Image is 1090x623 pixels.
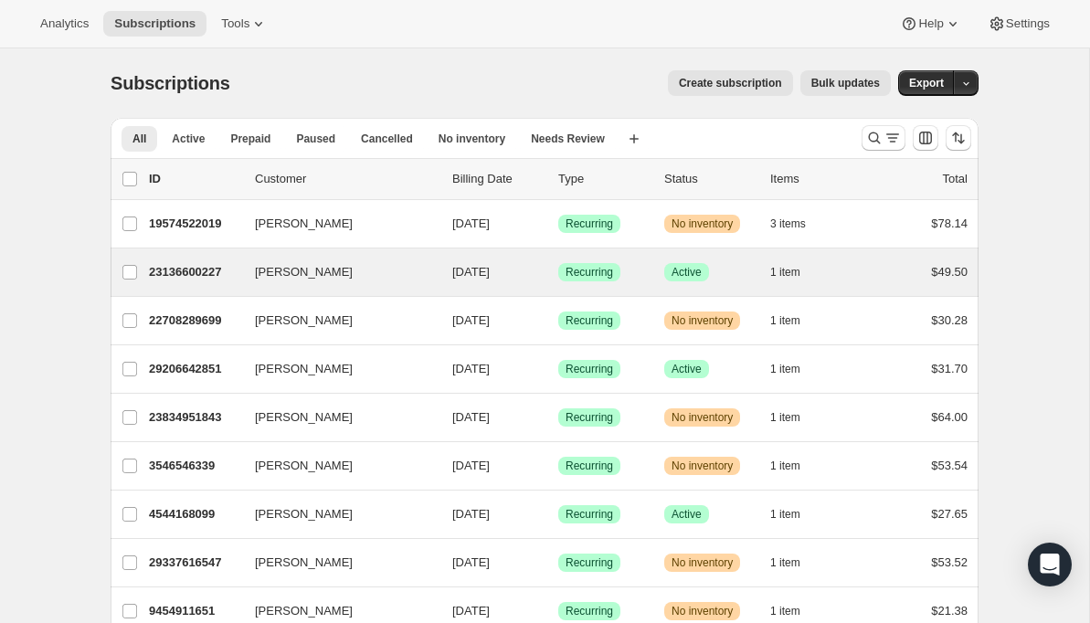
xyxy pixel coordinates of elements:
span: Export [909,76,944,90]
div: Type [558,170,650,188]
span: Paused [296,132,335,146]
span: $53.52 [931,555,968,569]
span: Active [672,362,702,376]
span: No inventory [672,410,733,425]
span: Recurring [566,507,613,522]
span: Recurring [566,265,613,280]
p: 23136600227 [149,263,240,281]
button: [PERSON_NAME] [244,451,427,480]
span: [DATE] [452,362,490,375]
div: 23834951843[PERSON_NAME][DATE]SuccessRecurringWarningNo inventory1 item$64.00 [149,405,968,430]
span: $49.50 [931,265,968,279]
span: [DATE] [452,459,490,472]
span: Active [672,507,702,522]
button: 1 item [770,502,820,527]
span: Recurring [566,459,613,473]
span: $64.00 [931,410,968,424]
span: [PERSON_NAME] [255,215,353,233]
p: 22708289699 [149,311,240,330]
span: [DATE] [452,216,490,230]
span: Create subscription [679,76,782,90]
button: Subscriptions [103,11,206,37]
span: No inventory [439,132,505,146]
span: 1 item [770,362,800,376]
div: 29337616547[PERSON_NAME][DATE]SuccessRecurringWarningNo inventory1 item$53.52 [149,550,968,575]
button: 1 item [770,453,820,479]
div: IDCustomerBilling DateTypeStatusItemsTotal [149,170,968,188]
button: Create new view [619,126,649,152]
p: 4544168099 [149,505,240,523]
button: [PERSON_NAME] [244,403,427,432]
div: Items [770,170,862,188]
button: 1 item [770,259,820,285]
span: Recurring [566,555,613,570]
span: Tools [221,16,249,31]
button: Sort the results [946,125,971,151]
span: $78.14 [931,216,968,230]
button: 1 item [770,550,820,575]
span: Recurring [566,216,613,231]
p: 19574522019 [149,215,240,233]
button: 1 item [770,308,820,333]
div: 4544168099[PERSON_NAME][DATE]SuccessRecurringSuccessActive1 item$27.65 [149,502,968,527]
span: [DATE] [452,555,490,569]
button: 1 item [770,356,820,382]
div: 22708289699[PERSON_NAME][DATE]SuccessRecurringWarningNo inventory1 item$30.28 [149,308,968,333]
span: Bulk updates [811,76,880,90]
span: Recurring [566,604,613,618]
button: Settings [977,11,1061,37]
span: $53.54 [931,459,968,472]
p: 29206642851 [149,360,240,378]
button: [PERSON_NAME] [244,306,427,335]
span: All [132,132,146,146]
span: [DATE] [452,265,490,279]
span: [PERSON_NAME] [255,311,353,330]
span: Recurring [566,362,613,376]
div: 3546546339[PERSON_NAME][DATE]SuccessRecurringWarningNo inventory1 item$53.54 [149,453,968,479]
span: Cancelled [361,132,413,146]
p: 23834951843 [149,408,240,427]
span: 3 items [770,216,806,231]
span: No inventory [672,555,733,570]
span: Needs Review [531,132,605,146]
span: [PERSON_NAME] [255,408,353,427]
button: Help [889,11,972,37]
span: Recurring [566,410,613,425]
p: Status [664,170,756,188]
button: Create subscription [668,70,793,96]
span: Active [172,132,205,146]
span: $31.70 [931,362,968,375]
span: $27.65 [931,507,968,521]
p: 9454911651 [149,602,240,620]
button: Customize table column order and visibility [913,125,938,151]
span: 1 item [770,410,800,425]
span: [DATE] [452,507,490,521]
button: Bulk updates [800,70,891,96]
span: 1 item [770,459,800,473]
span: Subscriptions [114,16,196,31]
span: $30.28 [931,313,968,327]
span: Analytics [40,16,89,31]
div: 23136600227[PERSON_NAME][DATE]SuccessRecurringSuccessActive1 item$49.50 [149,259,968,285]
span: Recurring [566,313,613,328]
button: [PERSON_NAME] [244,548,427,577]
p: Total [943,170,968,188]
span: [DATE] [452,604,490,618]
span: [PERSON_NAME] [255,263,353,281]
span: 1 item [770,265,800,280]
span: Settings [1006,16,1050,31]
p: Customer [255,170,438,188]
span: No inventory [672,313,733,328]
div: Open Intercom Messenger [1028,543,1072,586]
span: [PERSON_NAME] [255,457,353,475]
p: Billing Date [452,170,544,188]
button: Tools [210,11,279,37]
span: No inventory [672,216,733,231]
span: [PERSON_NAME] [255,554,353,572]
button: 1 item [770,405,820,430]
span: Help [918,16,943,31]
p: 3546546339 [149,457,240,475]
span: 1 item [770,555,800,570]
span: No inventory [672,459,733,473]
button: Search and filter results [862,125,905,151]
